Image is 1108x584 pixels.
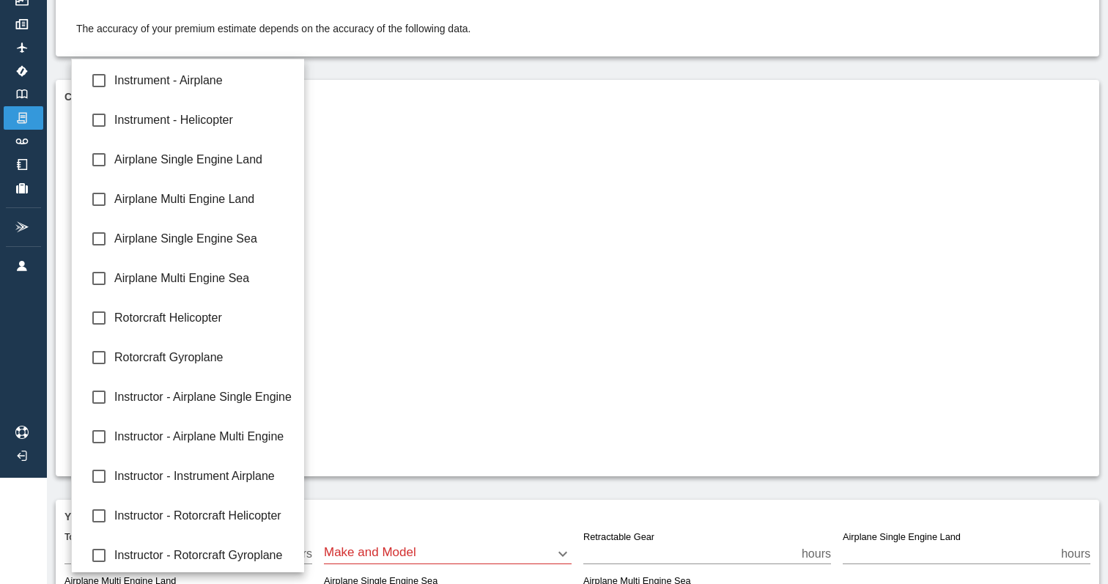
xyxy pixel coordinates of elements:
[114,349,293,366] span: Rotorcraft Gyroplane
[114,151,293,169] span: Airplane Single Engine Land
[114,270,293,287] span: Airplane Multi Engine Sea
[114,72,293,89] span: Instrument - Airplane
[114,388,293,406] span: Instructor - Airplane Single Engine
[114,191,293,208] span: Airplane Multi Engine Land
[114,230,293,248] span: Airplane Single Engine Sea
[114,507,293,525] span: Instructor - Rotorcraft Helicopter
[114,467,293,485] span: Instructor - Instrument Airplane
[114,111,293,129] span: Instrument - Helicopter
[114,547,293,564] span: Instructor - Rotorcraft Gyroplane
[114,428,293,446] span: Instructor - Airplane Multi Engine
[114,309,293,327] span: Rotorcraft Helicopter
